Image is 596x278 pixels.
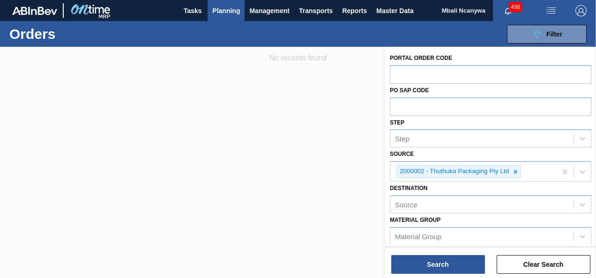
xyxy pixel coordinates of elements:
div: Source [395,200,417,208]
button: Filter [507,25,587,44]
img: userActions [545,5,557,16]
label: Portal Order Code [390,55,452,61]
div: 2000002 - Thuthuka Packaging Pty Ltd [397,166,510,177]
span: Transports [299,5,333,16]
div: Material Group [395,232,441,240]
label: Source [390,151,414,157]
button: Notifications [493,4,523,17]
label: PO SAP Code [390,87,429,94]
span: Management [249,5,290,16]
img: Logout [575,5,587,16]
img: TNhmsLtSVTkK8tSr43FrP2fwEKptu5GPRR3wAAAABJRU5ErkJggg== [12,7,57,15]
label: Step [390,119,404,126]
div: Step [395,135,410,143]
span: Master Data [376,5,413,16]
span: Planning [212,5,240,16]
span: Filter [546,30,562,38]
span: Tasks [182,5,203,16]
span: 498 [509,2,522,12]
span: Reports [342,5,367,16]
label: Destination [390,185,427,191]
label: Material Group [390,217,440,223]
h1: Orders [9,29,139,39]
